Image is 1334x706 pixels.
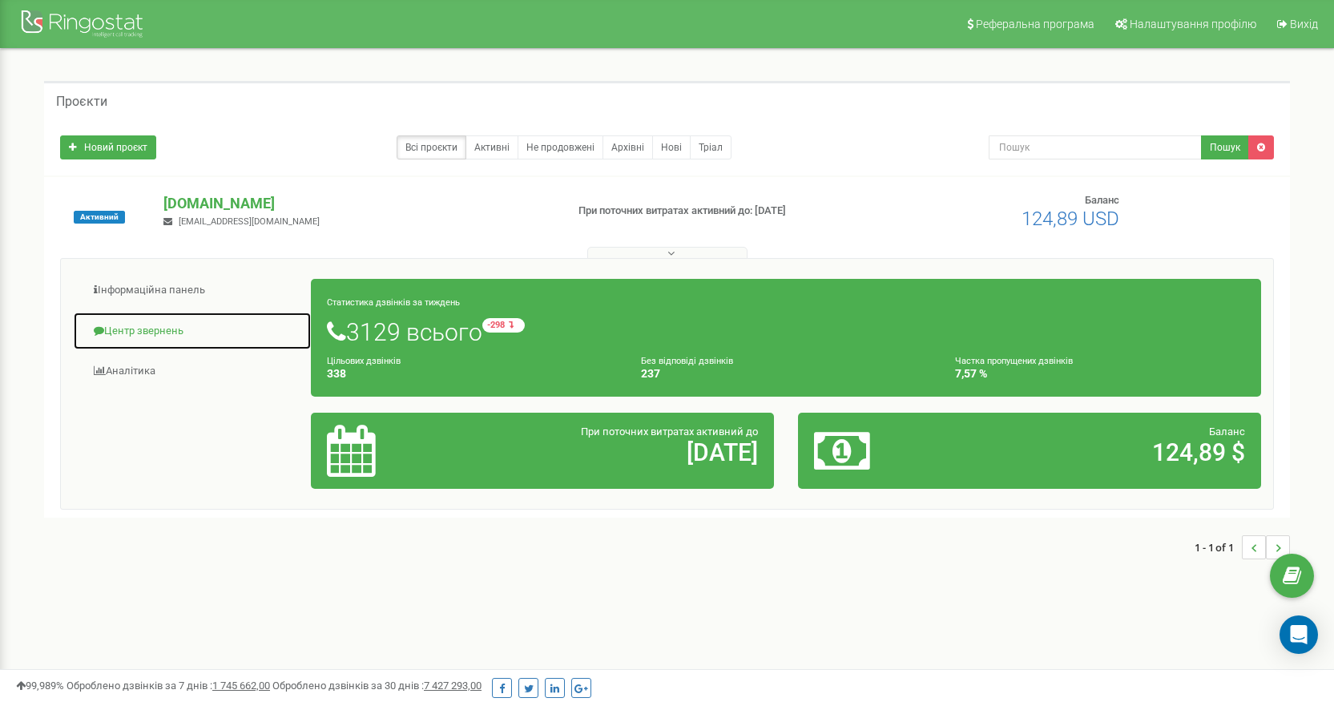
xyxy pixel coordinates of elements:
a: Нові [652,135,691,159]
a: Центр звернень [73,312,312,351]
span: Баланс [1209,426,1245,438]
span: Реферальна програма [976,18,1094,30]
a: Тріал [690,135,731,159]
h1: 3129 всього [327,318,1245,345]
u: 7 427 293,00 [424,680,482,692]
a: Активні [465,135,518,159]
a: Архівні [603,135,653,159]
h4: 338 [327,368,617,380]
nav: ... [1195,519,1290,575]
span: Активний [74,211,125,224]
div: Open Intercom Messenger [1280,615,1318,654]
small: Цільових дзвінків [327,356,401,366]
a: Новий проєкт [60,135,156,159]
span: 99,989% [16,680,64,692]
h4: 237 [641,368,931,380]
p: При поточних витратах активний до: [DATE] [578,204,864,219]
span: 124,89 USD [1022,208,1119,230]
span: Налаштування профілю [1130,18,1256,30]
h4: 7,57 % [955,368,1245,380]
a: Аналiтика [73,352,312,391]
button: Пошук [1201,135,1249,159]
h2: [DATE] [478,439,758,466]
p: [DOMAIN_NAME] [163,193,552,214]
u: 1 745 662,00 [212,680,270,692]
span: Оброблено дзвінків за 30 днів : [272,680,482,692]
small: Статистика дзвінків за тиждень [327,297,460,308]
small: -298 [482,318,525,333]
span: 1 - 1 of 1 [1195,535,1242,559]
a: Всі проєкти [397,135,466,159]
h2: 124,89 $ [965,439,1245,466]
input: Пошук [989,135,1202,159]
a: Не продовжені [518,135,603,159]
span: При поточних витратах активний до [581,426,758,438]
span: [EMAIL_ADDRESS][DOMAIN_NAME] [179,216,320,227]
small: Без відповіді дзвінків [641,356,733,366]
small: Частка пропущених дзвінків [955,356,1073,366]
span: Оброблено дзвінків за 7 днів : [66,680,270,692]
h5: Проєкти [56,95,107,109]
span: Баланс [1085,194,1119,206]
a: Інформаційна панель [73,271,312,310]
span: Вихід [1290,18,1318,30]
